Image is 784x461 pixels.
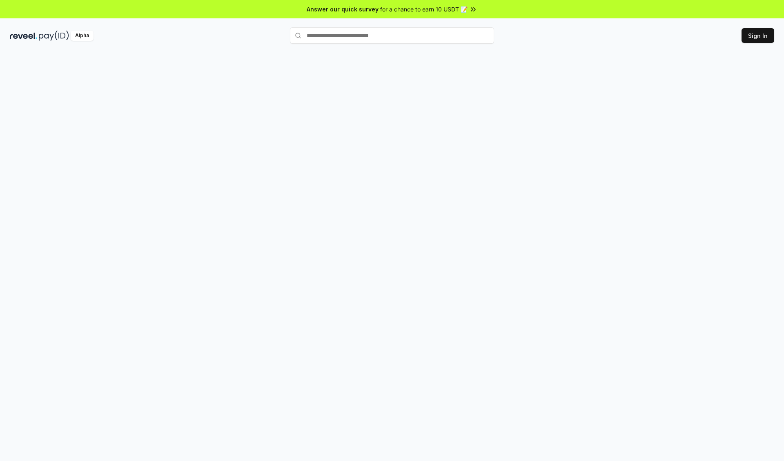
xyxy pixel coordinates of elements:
div: Alpha [71,31,94,41]
img: pay_id [39,31,69,41]
span: Answer our quick survey [307,5,379,13]
span: for a chance to earn 10 USDT 📝 [380,5,468,13]
img: reveel_dark [10,31,37,41]
button: Sign In [742,28,774,43]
